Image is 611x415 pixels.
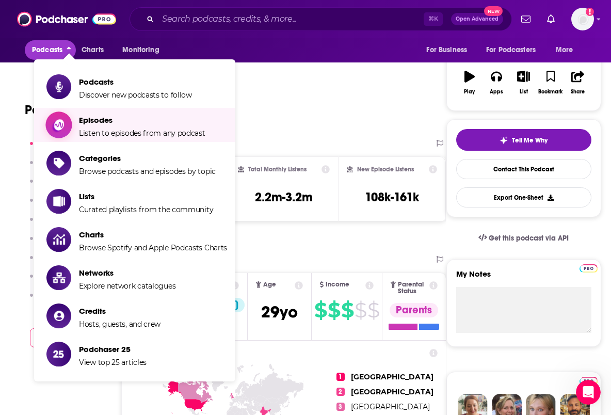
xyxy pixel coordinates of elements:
button: Details [30,272,61,291]
span: Browse Spotify and Apple Podcasts Charts [79,243,227,252]
span: Age [263,281,276,288]
a: Pro website [580,375,598,385]
button: Contacts [30,214,68,233]
div: Play [464,89,475,95]
a: Pro website [580,263,598,273]
span: $ [314,302,327,318]
span: 29 yo [261,302,298,322]
span: Lists [79,191,213,201]
span: $ [367,302,379,318]
img: Podchaser - Follow, Share and Rate Podcasts [17,9,116,29]
span: Browse podcasts and episodes by topic [79,167,216,176]
svg: Add a profile image [586,8,594,16]
button: open menu [115,40,172,60]
span: New [484,6,503,16]
span: Parental Status [398,281,428,295]
span: [GEOGRAPHIC_DATA] [351,387,433,396]
span: Monitoring [122,43,159,57]
span: Open Advanced [456,17,499,22]
span: 2 [336,388,345,396]
a: Show notifications dropdown [517,10,535,28]
span: Networks [79,268,175,278]
span: Podcasts [79,77,192,87]
button: Open AdvancedNew [451,13,503,25]
span: ⌘ K [424,12,443,26]
h2: Total Monthly Listens [248,166,307,173]
button: Show profile menu [571,8,594,30]
h1: Podcast Insights [25,102,118,118]
button: Sponsors [30,252,68,272]
div: Share [571,89,585,95]
label: My Notes [456,269,591,287]
a: Contact This Podcast [456,159,591,179]
div: Search podcasts, credits, & more... [130,7,512,31]
iframe: Intercom live chat [576,380,601,405]
span: $ [328,302,340,318]
button: Charts [30,233,60,252]
span: Podchaser 25 [79,344,147,354]
button: Apps [483,64,510,101]
button: Export One-Sheet [456,187,591,207]
span: Credits [79,306,160,316]
input: Search podcasts, credits, & more... [158,11,424,27]
button: tell me why sparkleTell Me Why [456,129,591,151]
span: [GEOGRAPHIC_DATA] [351,372,433,381]
span: [GEOGRAPHIC_DATA] [351,402,430,411]
button: Reach & Audience [30,138,100,157]
div: Parents [390,303,438,317]
span: 1 [336,373,345,381]
button: Social [30,195,59,214]
h3: 2.2m-3.2m [255,189,313,205]
span: Curated playlists from the community [79,205,213,214]
span: Charts [82,43,104,57]
span: Get this podcast via API [489,234,569,243]
span: $ [355,302,366,318]
span: Charts [79,230,227,240]
img: tell me why sparkle [500,136,508,145]
button: Share [564,64,591,101]
span: For Business [426,43,467,57]
img: Podchaser Pro [580,377,598,385]
a: Get this podcast via API [470,226,577,251]
span: Listen to episodes from any podcast [79,129,205,138]
span: Hosts, guests, and crew [79,320,160,329]
span: Tell Me Why [512,136,548,145]
img: Podchaser Pro [580,264,598,273]
button: Content [30,157,64,177]
span: Podcasts [32,43,62,57]
span: More [556,43,573,57]
button: Bookmark [537,64,564,101]
a: Charts [75,40,110,60]
div: Bookmark [538,89,562,95]
button: Similar [30,290,61,309]
span: Income [326,281,349,288]
span: For Podcasters [486,43,536,57]
img: User Profile [571,8,594,30]
h3: 108k-161k [365,189,419,205]
a: Show notifications dropdown [543,10,559,28]
button: Brand Safety [30,177,81,196]
button: close menu [25,40,76,60]
span: 3 [336,403,345,411]
span: Discover new podcasts to follow [79,90,192,100]
span: Explore network catalogues [79,281,175,291]
button: Play [456,64,483,101]
span: View top 25 articles [79,358,147,367]
h2: New Episode Listens [357,166,414,173]
div: List [520,89,528,95]
span: Logged in as bgast63 [571,8,594,30]
span: $ [341,302,353,318]
button: List [510,64,537,101]
button: open menu [479,40,551,60]
button: open menu [419,40,480,60]
span: Episodes [79,115,205,125]
span: Categories [79,153,216,163]
button: open menu [549,40,586,60]
div: Apps [490,89,503,95]
button: Contact Podcast [30,328,100,347]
